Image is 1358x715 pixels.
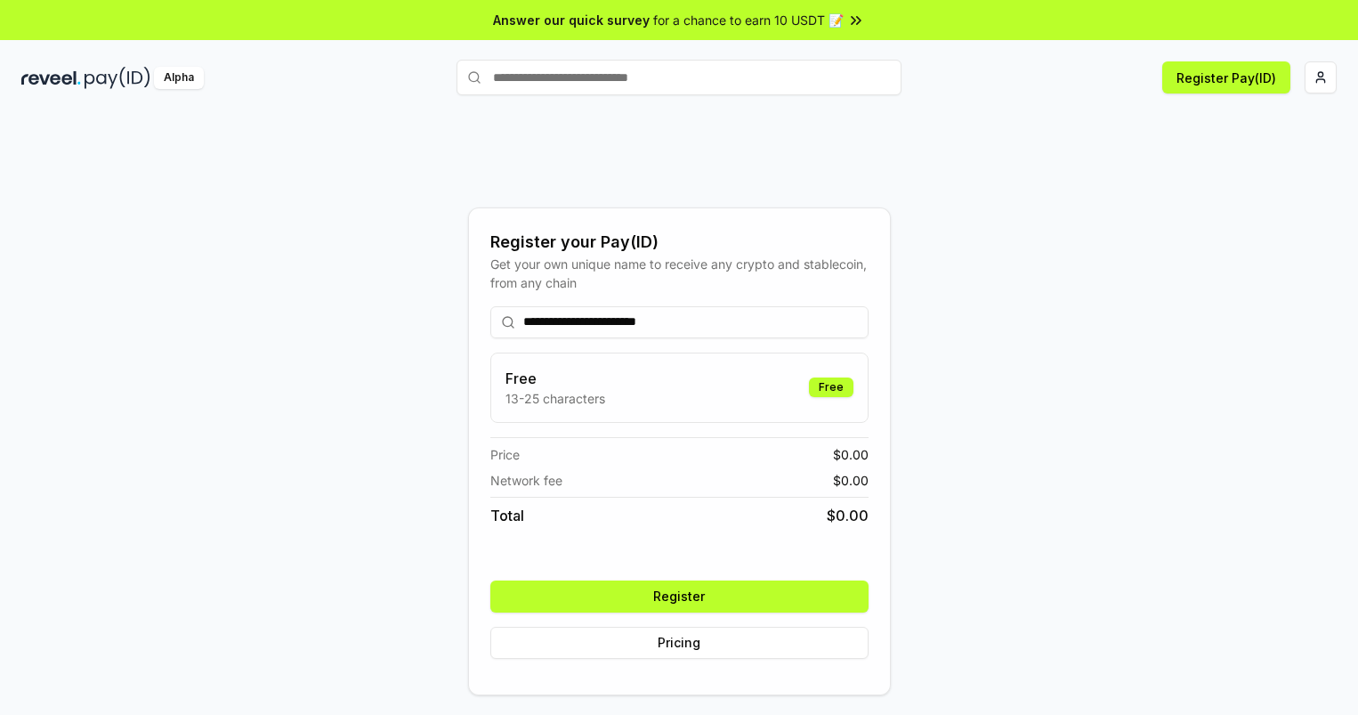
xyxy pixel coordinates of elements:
[490,627,869,659] button: Pricing
[833,445,869,464] span: $ 0.00
[154,67,204,89] div: Alpha
[1162,61,1290,93] button: Register Pay(ID)
[490,581,869,613] button: Register
[490,230,869,255] div: Register your Pay(ID)
[653,11,844,29] span: for a chance to earn 10 USDT 📝
[493,11,650,29] span: Answer our quick survey
[505,389,605,408] p: 13-25 characters
[833,471,869,490] span: $ 0.00
[809,378,853,397] div: Free
[505,368,605,389] h3: Free
[490,255,869,292] div: Get your own unique name to receive any crypto and stablecoin, from any chain
[827,505,869,526] span: $ 0.00
[85,67,150,89] img: pay_id
[490,505,524,526] span: Total
[490,471,562,490] span: Network fee
[490,445,520,464] span: Price
[21,67,81,89] img: reveel_dark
